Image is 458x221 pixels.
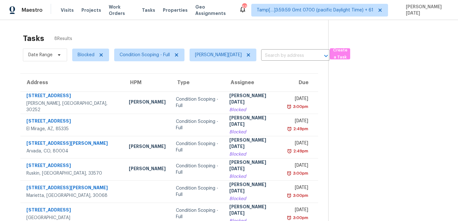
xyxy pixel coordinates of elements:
[61,7,74,13] span: Visits
[288,96,308,104] div: [DATE]
[176,118,219,131] div: Condition Scoping - Full
[292,104,308,110] div: 3:00pm
[257,7,373,13] span: Tamp[…]3:59:59 Gmt 0700 (pacific Daylight Time) + 61
[292,215,308,221] div: 3:00pm
[229,159,278,173] div: [PERSON_NAME][DATE]
[26,162,119,170] div: [STREET_ADDRESS]
[333,47,347,61] span: Create a Task
[229,151,278,157] div: Blocked
[28,52,52,58] span: Date Range
[142,8,155,12] span: Tasks
[403,4,448,17] span: [PERSON_NAME][DATE]
[176,163,219,176] div: Condition Scoping - Full
[195,52,242,58] span: [PERSON_NAME][DATE]
[292,170,308,177] div: 3:00pm
[26,215,119,221] div: [GEOGRAPHIC_DATA]
[26,92,119,100] div: [STREET_ADDRESS]
[20,74,124,91] th: Address
[23,35,44,42] h2: Tasks
[330,48,350,59] button: Create a Task
[229,129,278,135] div: Blocked
[176,207,219,220] div: Condition Scoping - Full
[229,107,278,113] div: Blocked
[26,118,119,126] div: [STREET_ADDRESS]
[229,181,278,196] div: [PERSON_NAME][DATE]
[171,74,224,91] th: Type
[78,52,94,58] span: Blocked
[26,126,119,132] div: El Mirage, AZ, 85335
[242,4,246,10] div: 637
[26,100,119,113] div: [PERSON_NAME], [GEOGRAPHIC_DATA], 30252
[176,96,219,109] div: Condition Scoping - Full
[176,185,219,198] div: Condition Scoping - Full
[322,51,330,60] button: Open
[109,4,134,17] span: Work Orders
[288,118,308,126] div: [DATE]
[287,215,292,221] img: Overdue Alarm Icon
[129,143,166,151] div: [PERSON_NAME]
[26,207,119,215] div: [STREET_ADDRESS]
[176,141,219,153] div: Condition Scoping - Full
[229,115,278,129] div: [PERSON_NAME][DATE]
[229,196,278,202] div: Blocked
[288,207,308,215] div: [DATE]
[22,7,43,13] span: Maestro
[163,7,188,13] span: Properties
[81,7,101,13] span: Projects
[287,104,292,110] img: Overdue Alarm Icon
[261,51,312,61] input: Search by address
[292,126,308,132] div: 2:49pm
[195,4,232,17] span: Geo Assignments
[229,92,278,107] div: [PERSON_NAME][DATE]
[26,170,119,177] div: Ruskin, [GEOGRAPHIC_DATA], 33570
[288,140,308,148] div: [DATE]
[229,204,278,218] div: [PERSON_NAME][DATE]
[26,148,119,154] div: Arvada, CO, 80004
[129,165,166,173] div: [PERSON_NAME]
[288,184,308,192] div: [DATE]
[288,162,308,170] div: [DATE]
[120,52,170,58] span: Condition Scoping - Full
[283,74,318,91] th: Due
[129,99,166,107] div: [PERSON_NAME]
[26,184,119,192] div: [STREET_ADDRESS][PERSON_NAME]
[224,74,283,91] th: Assignee
[26,192,119,199] div: Marietta, [GEOGRAPHIC_DATA], 30068
[287,170,292,177] img: Overdue Alarm Icon
[287,148,292,154] img: Overdue Alarm Icon
[54,36,72,42] span: 8 Results
[292,148,308,154] div: 2:49pm
[287,192,292,199] img: Overdue Alarm Icon
[229,137,278,151] div: [PERSON_NAME][DATE]
[287,126,292,132] img: Overdue Alarm Icon
[124,74,171,91] th: HPM
[26,140,119,148] div: [STREET_ADDRESS][PERSON_NAME]
[292,192,308,199] div: 3:00pm
[229,173,278,180] div: Blocked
